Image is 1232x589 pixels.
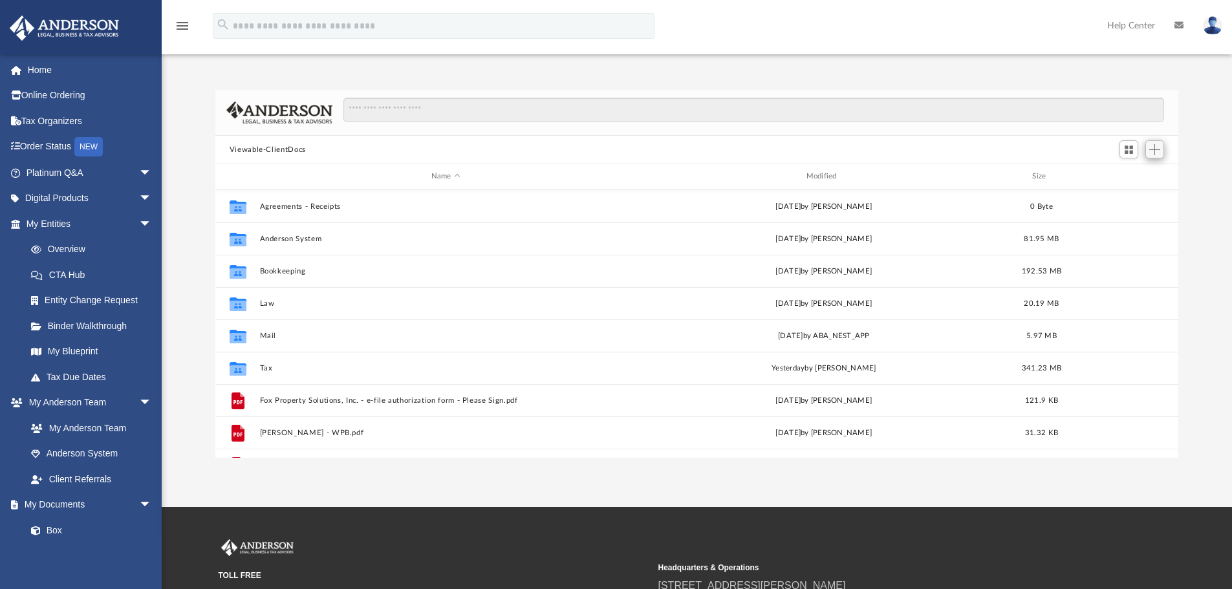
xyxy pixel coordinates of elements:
div: Modified [637,171,1010,182]
span: 192.53 MB [1022,267,1061,274]
a: Box [18,517,158,543]
a: My Anderson Teamarrow_drop_down [9,390,165,416]
button: Bookkeeping [259,267,632,275]
input: Search files and folders [343,98,1164,122]
span: 341.23 MB [1022,364,1061,371]
a: My Entitiesarrow_drop_down [9,211,171,237]
span: arrow_drop_down [139,390,165,416]
i: search [216,17,230,32]
button: Agreements - Receipts [259,202,632,211]
a: My Blueprint [18,339,165,365]
a: Order StatusNEW [9,134,171,160]
a: Tax Organizers [9,108,171,134]
img: Anderson Advisors Platinum Portal [6,16,123,41]
div: Name [259,171,631,182]
div: [DATE] by [PERSON_NAME] [638,427,1010,438]
button: [PERSON_NAME] - WPB.pdf [259,429,632,437]
span: 20.19 MB [1024,299,1059,306]
div: grid [215,190,1179,458]
span: arrow_drop_down [139,492,165,519]
small: Headquarters & Operations [658,562,1089,573]
button: Fox Property Solutions, Inc. - e-file authorization form - Please Sign.pdf [259,396,632,405]
span: arrow_drop_down [139,160,165,186]
button: Tax [259,364,632,372]
small: TOLL FREE [219,570,649,581]
a: My Anderson Team [18,415,158,441]
div: Size [1015,171,1067,182]
div: NEW [74,137,103,156]
div: id [221,171,254,182]
a: Client Referrals [18,466,165,492]
span: 31.32 KB [1025,429,1058,436]
a: Platinum Q&Aarrow_drop_down [9,160,171,186]
div: [DATE] by [PERSON_NAME] [638,297,1010,309]
button: Mail [259,332,632,340]
div: [DATE] by [PERSON_NAME] [638,265,1010,277]
a: Anderson System [18,441,165,467]
span: 0 Byte [1030,202,1053,209]
a: menu [175,25,190,34]
div: [DATE] by [PERSON_NAME] [638,233,1010,244]
a: My Documentsarrow_drop_down [9,492,165,518]
a: Meeting Minutes [18,543,165,569]
button: Law [259,299,632,308]
button: Anderson System [259,235,632,243]
a: Binder Walkthrough [18,313,171,339]
button: Viewable-ClientDocs [230,144,306,156]
a: Tax Due Dates [18,364,171,390]
a: Home [9,57,171,83]
img: User Pic [1203,16,1222,35]
span: arrow_drop_down [139,211,165,237]
a: Online Ordering [9,83,171,109]
img: Anderson Advisors Platinum Portal [219,539,296,556]
div: [DATE] by [PERSON_NAME] [638,200,1010,212]
a: Overview [18,237,171,262]
button: Add [1145,140,1165,158]
span: 81.95 MB [1024,235,1059,242]
span: 5.97 MB [1026,332,1057,339]
div: by [PERSON_NAME] [638,362,1010,374]
a: Digital Productsarrow_drop_down [9,186,171,211]
span: yesterday [772,364,805,371]
i: menu [175,18,190,34]
div: [DATE] by [PERSON_NAME] [638,394,1010,406]
span: arrow_drop_down [139,186,165,212]
a: CTA Hub [18,262,171,288]
div: id [1073,171,1163,182]
a: Entity Change Request [18,288,171,314]
span: 121.9 KB [1025,396,1058,403]
button: Switch to Grid View [1119,140,1139,158]
div: [DATE] by ABA_NEST_APP [638,330,1010,341]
